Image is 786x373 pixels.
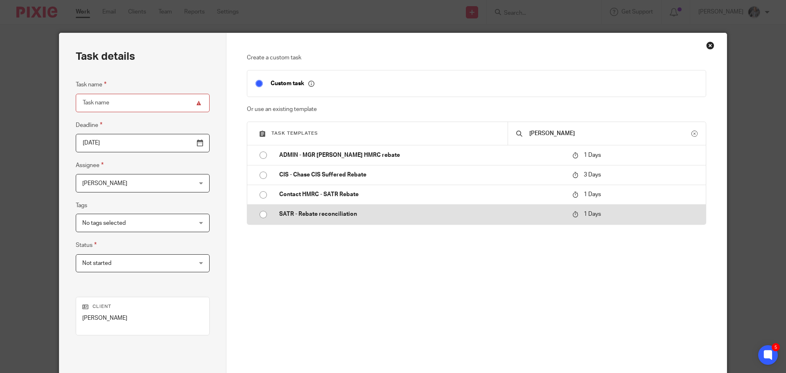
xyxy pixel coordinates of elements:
label: Deadline [76,120,102,130]
span: 3 Days [584,172,601,178]
span: [PERSON_NAME] [82,181,127,186]
div: 5 [772,343,780,351]
p: Or use an existing template [247,105,707,113]
span: Not started [82,260,111,266]
h2: Task details [76,50,135,63]
span: Task templates [271,131,318,136]
p: Client [82,303,203,310]
p: SATR - Rebate reconciliation [279,210,564,218]
label: Tags [76,201,87,210]
input: Task name [76,94,210,112]
span: No tags selected [82,220,126,226]
span: 1 Days [584,211,601,217]
span: 1 Days [584,192,601,197]
div: Close this dialog window [706,41,714,50]
p: [PERSON_NAME] [82,314,203,322]
label: Status [76,240,97,250]
p: Create a custom task [247,54,707,62]
p: CIS - Chase CIS Suffered Rebate [279,171,564,179]
input: Search... [529,129,691,138]
p: ADMIN - MGR [PERSON_NAME] HMRC rebate [279,151,564,159]
label: Task name [76,80,106,89]
span: 1 Days [584,152,601,158]
p: Contact HMRC - SATR Rebate [279,190,564,199]
input: Pick a date [76,134,210,152]
label: Assignee [76,161,104,170]
p: Custom task [271,80,314,87]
